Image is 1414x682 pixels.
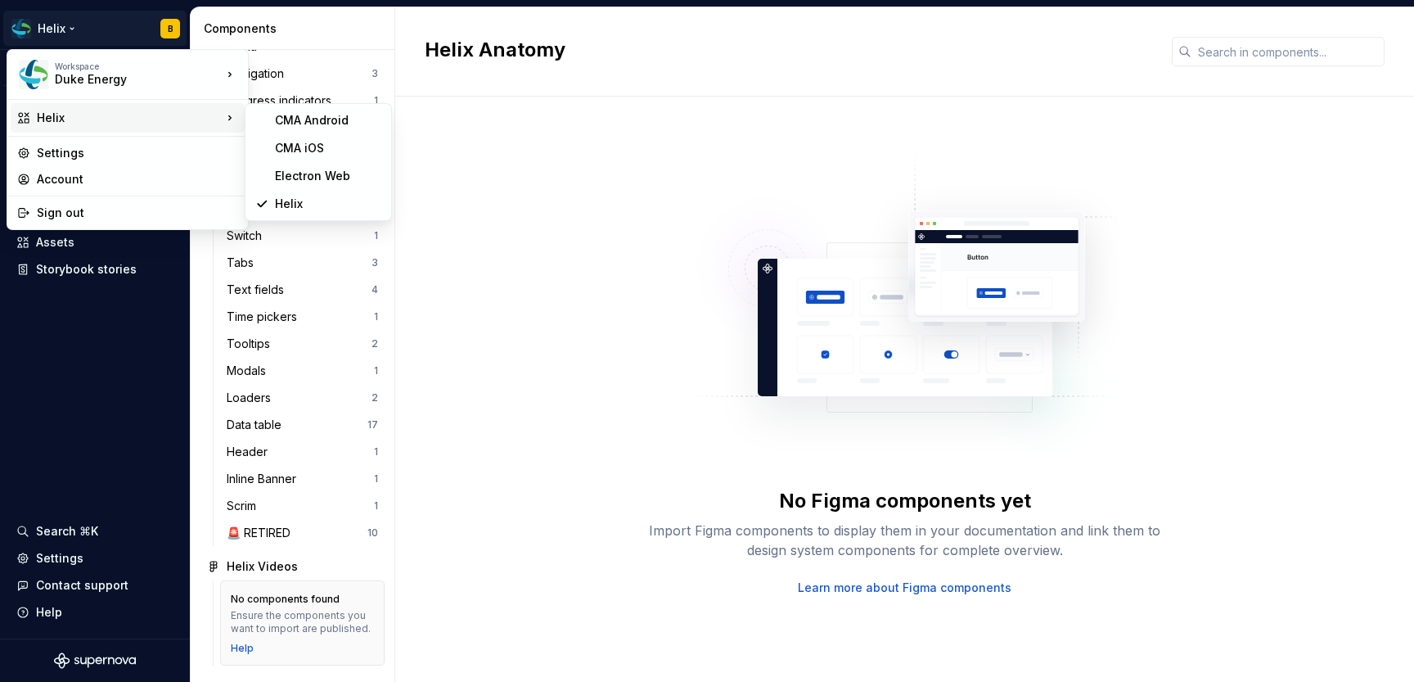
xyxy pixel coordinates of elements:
img: f6f21888-ac52-4431-a6ea-009a12e2bf23.png [19,60,48,89]
div: Settings [37,145,238,161]
div: Duke Energy [55,71,194,88]
div: CMA iOS [275,140,381,156]
div: Helix [37,110,222,126]
div: Sign out [37,205,238,221]
div: Workspace [55,61,222,71]
div: Account [37,171,238,187]
div: Helix [275,196,381,212]
div: CMA Android [275,112,381,129]
div: Electron Web [275,168,381,184]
